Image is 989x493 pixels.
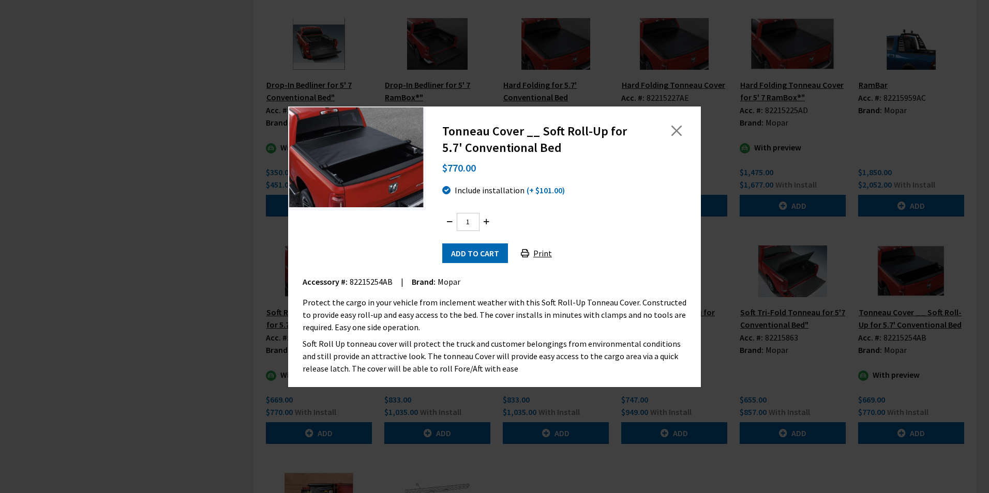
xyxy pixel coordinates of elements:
[288,106,426,211] img: Image for Tonneau Cover __ Soft Roll-Up for 5.7' Conventional Bed
[303,296,686,333] div: Protect the cargo in your vehicle from inclement weather with this Soft Roll-Up Tonneau Cover. Co...
[412,275,436,288] label: Brand:
[669,123,684,138] button: Close
[442,123,642,156] h2: Tonneau Cover __ Soft Roll-Up for 5.7' Conventional Bed
[303,337,686,375] div: Soft Roll Up tonneau cover will protect the truck and customer belongings from environmental cond...
[401,276,403,287] span: |
[455,185,525,195] span: Include installation
[512,243,561,263] button: Print
[527,185,565,195] span: (+ $101.00)
[442,243,508,263] button: Add to cart
[438,276,460,287] span: Mopar
[303,275,348,288] label: Accessory #:
[442,156,684,180] div: $770.00
[350,276,393,287] span: 82215254AB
